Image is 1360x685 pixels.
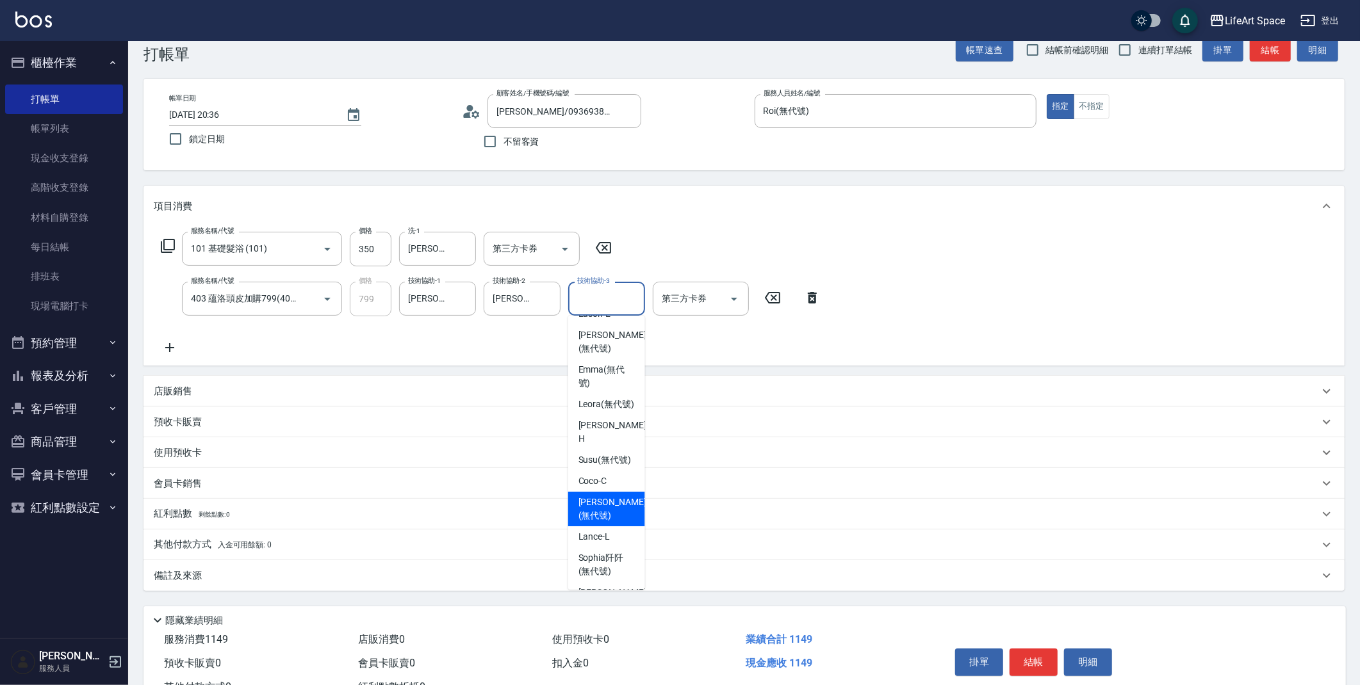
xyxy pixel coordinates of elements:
div: 備註及來源 [143,560,1345,591]
p: 店販銷售 [154,385,192,398]
span: 結帳前確認明細 [1046,44,1109,57]
a: 現場電腦打卡 [5,291,123,321]
button: Open [724,289,744,309]
span: 扣入金 0 [552,657,589,669]
button: 會員卡管理 [5,458,123,492]
span: Susu (無代號) [578,453,632,467]
a: 現金收支登錄 [5,143,123,173]
button: 客戶管理 [5,392,123,426]
span: Lance -L [578,530,610,544]
label: 價格 [359,276,372,286]
button: 商品管理 [5,425,123,458]
p: 項目消費 [154,200,192,213]
label: 服務名稱/代號 [191,226,234,236]
button: Open [317,289,338,309]
button: 掛單 [1202,38,1243,62]
a: 高階收支登錄 [5,173,123,202]
span: Coco -C [578,474,607,488]
label: 服務名稱/代號 [191,276,234,286]
span: Leora (無代號) [578,398,635,411]
button: 紅利點數設定 [5,491,123,524]
span: 入金可用餘額: 0 [218,540,272,549]
button: 掛單 [955,649,1003,675]
span: [PERSON_NAME] -H [578,419,649,446]
a: 材料自購登錄 [5,203,123,232]
p: 備註及來源 [154,569,202,583]
p: 會員卡銷售 [154,477,202,490]
button: 明細 [1064,649,1112,675]
h3: 打帳單 [143,45,190,63]
label: 技術協助-2 [493,276,525,286]
button: LifeArt Space [1204,8,1290,34]
a: 每日結帳 [5,232,123,262]
span: Eason -E [578,307,611,321]
label: 洗-1 [408,226,420,236]
button: 報表及分析 [5,359,123,392]
div: 會員卡銷售 [143,468,1345,499]
span: [PERSON_NAME] (無代號) [578,586,646,613]
p: 預收卡販賣 [154,415,202,429]
label: 帳單日期 [169,93,196,103]
label: 價格 [359,226,372,236]
span: 預收卡販賣 0 [164,657,221,669]
span: [PERSON_NAME] (無代號) [578,496,646,522]
p: 使用預收卡 [154,446,202,460]
span: 剩餘點數: 0 [199,511,231,518]
span: Emma (無代號) [578,363,635,390]
span: [PERSON_NAME] (無代號) [578,328,646,355]
span: 連續打單結帳 [1138,44,1192,57]
button: 登出 [1295,9,1345,33]
a: 打帳單 [5,85,123,114]
label: 顧客姓名/手機號碼/編號 [496,88,569,98]
span: 會員卡販賣 0 [358,657,415,669]
div: LifeArt Space [1225,13,1285,29]
div: 預收卡販賣 [143,407,1345,437]
button: Open [555,239,575,259]
span: Sophia阡阡 (無代號) [578,551,635,578]
div: 店販銷售 [143,376,1345,407]
button: 結帳 [1250,38,1291,62]
span: 服務消費 1149 [164,633,228,645]
button: 不指定 [1074,94,1110,119]
div: 紅利點數剩餘點數: 0 [143,499,1345,529]
button: 指定 [1047,94,1074,119]
button: Choose date, selected date is 2025-09-19 [338,100,369,131]
h5: [PERSON_NAME] [39,650,104,663]
button: Open [317,239,338,259]
div: 項目消費 [143,186,1345,227]
p: 隱藏業績明細 [165,614,223,627]
label: 服務人員姓名/編號 [764,88,820,98]
img: Person [10,649,36,675]
button: 櫃檯作業 [5,46,123,79]
span: 業績合計 1149 [746,633,812,645]
span: 現金應收 1149 [746,657,812,669]
p: 服務人員 [39,663,104,674]
button: 帳單速查 [956,38,1013,62]
input: YYYY/MM/DD hh:mm [169,104,333,125]
button: save [1172,8,1198,33]
p: 其他付款方式 [154,538,272,552]
span: 店販消費 0 [358,633,405,645]
p: 紅利點數 [154,507,230,521]
span: 不留客資 [504,135,539,149]
button: 結帳 [1010,649,1058,675]
a: 排班表 [5,262,123,291]
span: 使用預收卡 0 [552,633,609,645]
label: 技術協助-1 [408,276,441,286]
div: 使用預收卡 [143,437,1345,468]
button: 預約管理 [5,326,123,360]
img: Logo [15,12,52,28]
span: 鎖定日期 [189,133,225,146]
button: 明細 [1297,38,1338,62]
div: 其他付款方式入金可用餘額: 0 [143,529,1345,560]
label: 技術協助-3 [577,276,610,286]
a: 帳單列表 [5,114,123,143]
